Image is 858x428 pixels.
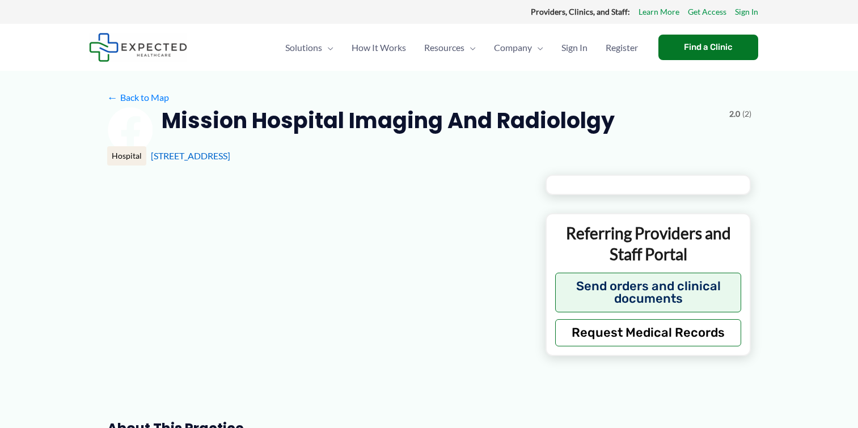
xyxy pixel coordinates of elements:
[639,5,679,19] a: Learn More
[688,5,726,19] a: Get Access
[352,28,406,67] span: How It Works
[162,107,615,134] h2: Mission Hospital Imaging and Radiololgy
[555,319,742,346] button: Request Medical Records
[343,28,415,67] a: How It Works
[285,28,322,67] span: Solutions
[606,28,638,67] span: Register
[322,28,333,67] span: Menu Toggle
[597,28,647,67] a: Register
[532,28,543,67] span: Menu Toggle
[107,89,169,106] a: ←Back to Map
[107,146,146,166] div: Hospital
[485,28,552,67] a: CompanyMenu Toggle
[729,107,740,121] span: 2.0
[107,92,118,103] span: ←
[424,28,464,67] span: Resources
[276,28,343,67] a: SolutionsMenu Toggle
[531,7,630,16] strong: Providers, Clinics, and Staff:
[561,28,588,67] span: Sign In
[276,28,647,67] nav: Primary Site Navigation
[742,107,751,121] span: (2)
[555,273,742,312] button: Send orders and clinical documents
[464,28,476,67] span: Menu Toggle
[494,28,532,67] span: Company
[552,28,597,67] a: Sign In
[415,28,485,67] a: ResourcesMenu Toggle
[89,33,187,62] img: Expected Healthcare Logo - side, dark font, small
[555,223,742,264] p: Referring Providers and Staff Portal
[151,150,230,161] a: [STREET_ADDRESS]
[735,5,758,19] a: Sign In
[658,35,758,60] a: Find a Clinic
